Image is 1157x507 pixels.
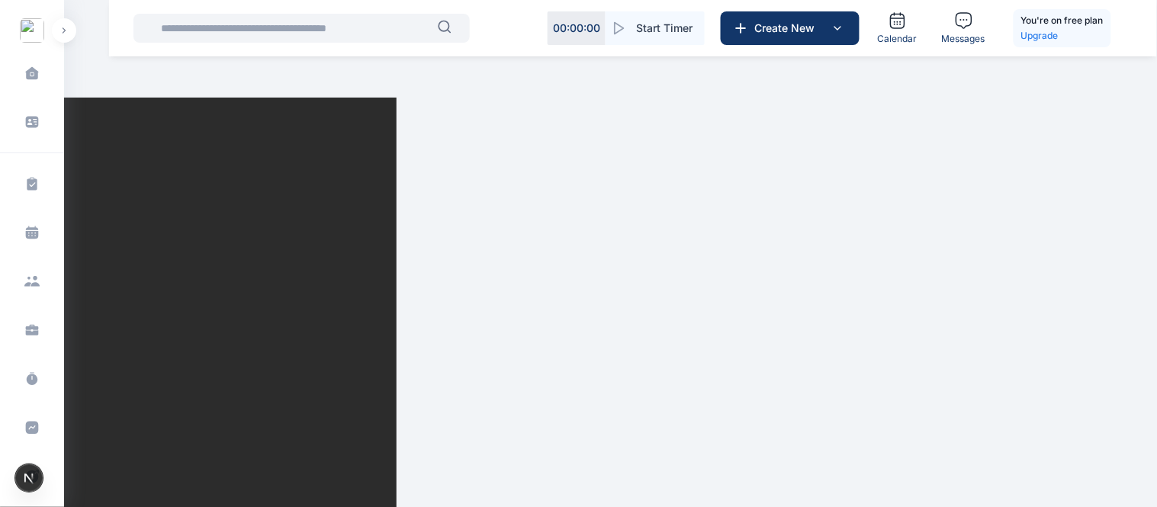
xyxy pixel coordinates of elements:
p: 00 : 00 : 00 [553,21,600,36]
a: Messages [936,5,991,51]
span: Start Timer [636,21,693,36]
span: Calendar [878,33,918,45]
button: Start Timer [606,11,705,45]
a: Calendar [872,5,924,51]
a: Upgrade [1021,28,1104,43]
button: Create New [721,11,860,45]
span: Messages [942,33,985,45]
span: Create New [749,21,828,36]
h5: You're on free plan [1021,13,1104,28]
